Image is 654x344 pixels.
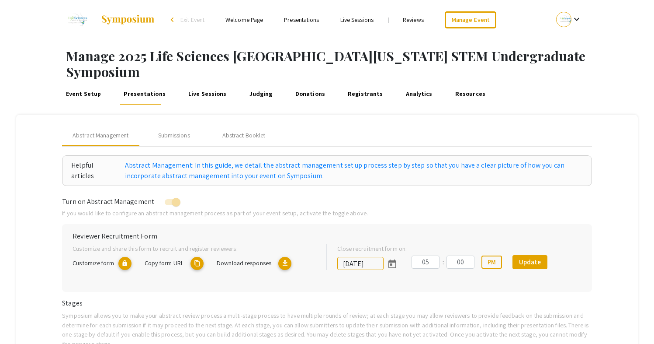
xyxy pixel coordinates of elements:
[412,256,439,269] input: Hours
[62,197,154,206] span: Turn on Abstract Management
[100,14,155,25] img: Symposium by ForagerOne
[512,255,547,269] button: Update
[453,84,487,105] a: Resources
[481,256,502,269] button: PM
[180,16,204,24] span: Exit Event
[73,244,312,253] p: Customize and share this form to recruit and register reviewers:
[278,257,291,270] mat-icon: Export responses
[404,84,434,105] a: Analytics
[571,14,582,25] mat-icon: Expand account dropdown
[248,84,274,105] a: Judging
[7,305,37,337] iframe: Chat
[217,259,271,267] span: Download responses
[346,84,384,105] a: Registrants
[384,255,401,273] button: Open calendar
[340,16,374,24] a: Live Sessions
[63,9,92,31] img: 2025 Life Sciences South Florida STEM Undergraduate Symposium
[337,244,407,253] label: Close recruitment form on:
[62,208,592,218] p: If you would like to configure an abstract management process as part of your event setup, activa...
[190,257,204,270] mat-icon: copy URL
[446,256,474,269] input: Minutes
[145,259,183,267] span: Copy form URL
[158,131,190,140] div: Submissions
[222,131,266,140] div: Abstract Booklet
[384,16,392,24] li: |
[64,84,103,105] a: Event Setup
[73,232,581,240] h6: Reviewer Recruitment Form
[439,257,446,267] div: :
[225,16,263,24] a: Welcome Page
[73,131,128,140] span: Abstract Management
[284,16,319,24] a: Presentations
[63,9,156,31] a: 2025 Life Sciences South Florida STEM Undergraduate Symposium
[125,160,583,181] a: Abstract Management: In this guide, we detail the abstract management set up process step by step...
[171,17,176,22] div: arrow_back_ios
[445,11,496,28] a: Manage Event
[122,84,167,105] a: Presentations
[403,16,424,24] a: Reviews
[66,48,654,80] h1: Manage 2025 Life Sciences [GEOGRAPHIC_DATA][US_STATE] STEM Undergraduate Symposium
[71,160,116,181] div: Helpful articles
[62,299,592,307] h6: Stages
[294,84,326,105] a: Donations
[187,84,228,105] a: Live Sessions
[73,259,114,267] span: Customize form
[118,257,131,270] mat-icon: lock
[547,10,591,29] button: Expand account dropdown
